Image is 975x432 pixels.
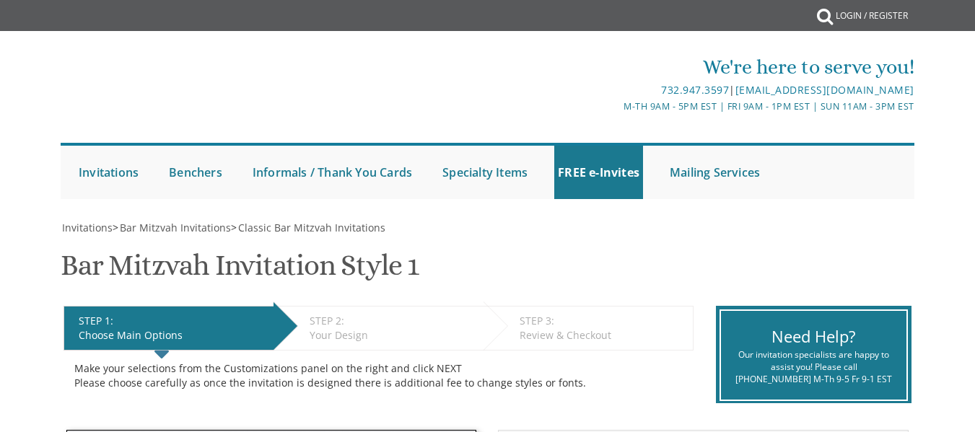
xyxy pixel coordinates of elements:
a: 732.947.3597 [661,83,729,97]
a: Invitations [75,146,142,199]
div: STEP 1: [79,314,266,328]
div: Choose Main Options [79,328,266,343]
a: FREE e-Invites [554,146,643,199]
div: Our invitation specialists are happy to assist you! Please call [PHONE_NUMBER] M-Th 9-5 Fr 9-1 EST [732,348,896,385]
div: Make your selections from the Customizations panel on the right and click NEXT Please choose care... [74,361,683,390]
div: STEP 2: [310,314,476,328]
div: Review & Checkout [520,328,686,343]
a: Mailing Services [666,146,764,199]
a: Bar Mitzvah Invitations [118,221,231,234]
a: Invitations [61,221,113,234]
span: > [113,221,231,234]
span: Classic Bar Mitzvah Invitations [238,221,385,234]
a: Informals / Thank You Cards [249,146,416,199]
span: > [231,221,385,234]
span: Bar Mitzvah Invitations [120,221,231,234]
div: Need Help? [732,325,896,348]
div: STEP 3: [520,314,686,328]
a: Classic Bar Mitzvah Invitations [237,221,385,234]
div: We're here to serve you! [346,53,914,81]
div: | [346,81,914,99]
a: Benchers [165,146,226,199]
div: Your Design [310,328,476,343]
span: Invitations [62,221,113,234]
div: M-Th 9am - 5pm EST | Fri 9am - 1pm EST | Sun 11am - 3pm EST [346,99,914,114]
a: Specialty Items [439,146,531,199]
a: [EMAIL_ADDRESS][DOMAIN_NAME] [735,83,914,97]
h1: Bar Mitzvah Invitation Style 1 [61,250,419,292]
